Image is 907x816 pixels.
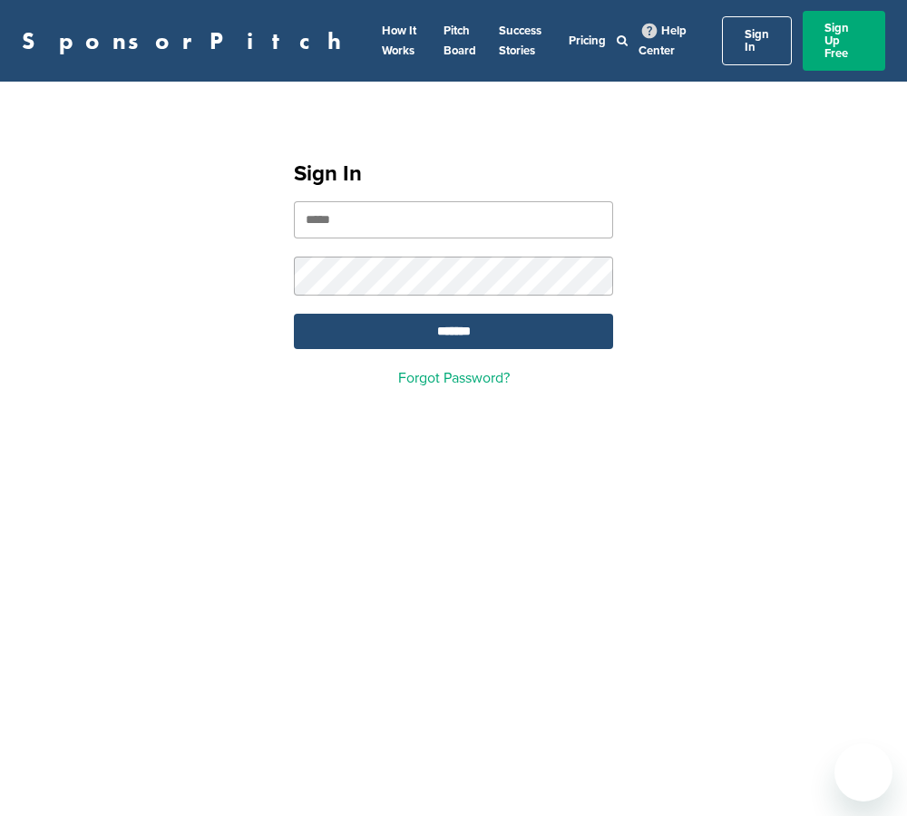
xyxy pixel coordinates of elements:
a: How It Works [382,24,416,58]
a: Sign In [722,16,792,65]
a: Forgot Password? [398,369,510,387]
a: Help Center [639,20,687,62]
a: Sign Up Free [803,11,885,71]
a: Success Stories [499,24,541,58]
a: Pricing [569,34,606,48]
a: SponsorPitch [22,29,353,53]
h1: Sign In [294,158,613,190]
a: Pitch Board [444,24,476,58]
iframe: Button to launch messaging window [834,743,892,801]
